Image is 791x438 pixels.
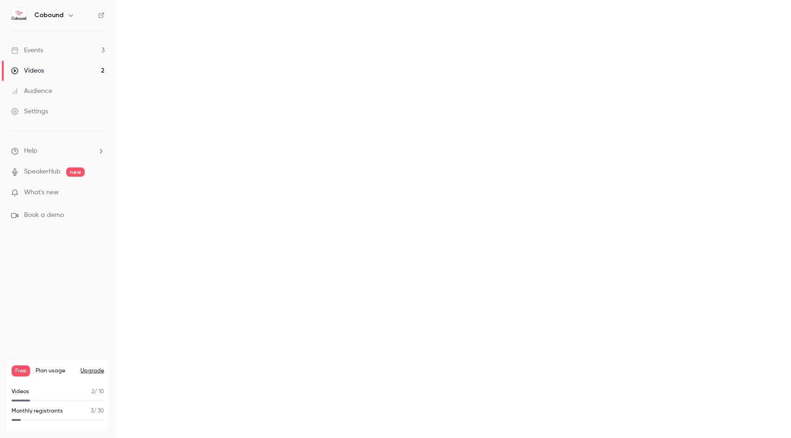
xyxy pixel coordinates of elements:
[11,86,52,96] div: Audience
[12,407,63,415] p: Monthly registrants
[91,407,104,415] p: / 30
[12,388,29,396] p: Videos
[24,188,59,197] span: What's new
[66,167,85,177] span: new
[12,365,30,376] span: Free
[24,167,61,177] a: SpeakerHub
[24,210,64,220] span: Book a demo
[91,408,93,414] span: 3
[93,189,105,197] iframe: Noticeable Trigger
[11,66,44,75] div: Videos
[11,107,48,116] div: Settings
[11,146,105,156] li: help-dropdown-opener
[36,367,75,375] span: Plan usage
[34,11,63,20] h6: Cobound
[80,367,104,375] button: Upgrade
[12,8,26,23] img: Cobound
[24,146,37,156] span: Help
[11,46,43,55] div: Events
[92,388,104,396] p: / 10
[92,389,94,395] span: 2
